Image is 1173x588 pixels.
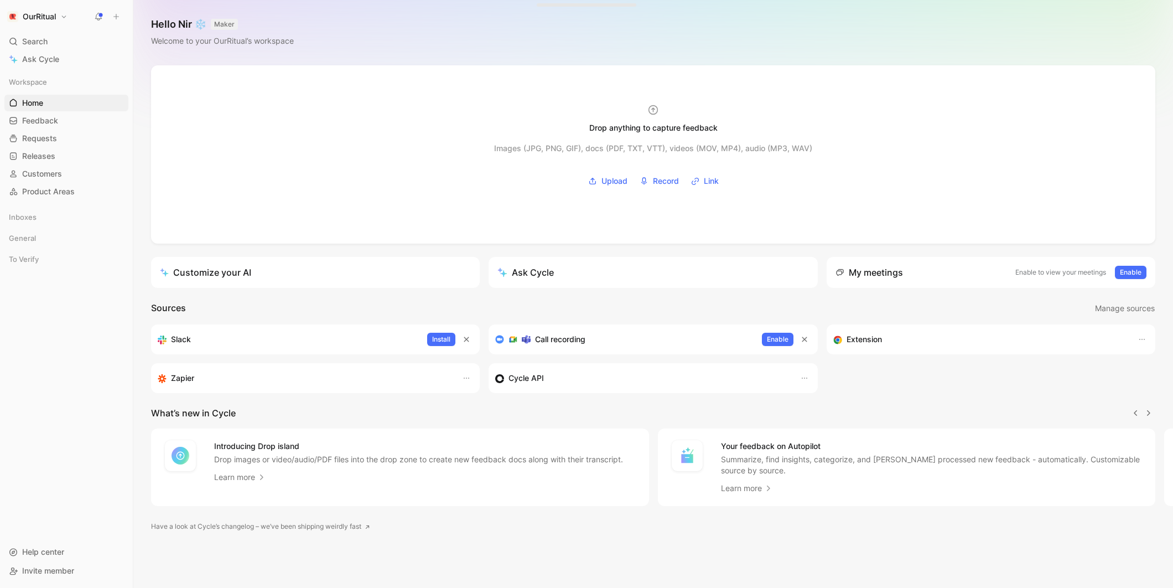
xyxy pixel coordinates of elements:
button: Ask Cycle [489,257,817,288]
button: Manage sources [1094,301,1155,316]
div: Sync your customers, send feedback and get updates in Slack [158,333,418,346]
span: Upload [601,174,627,188]
span: Inboxes [9,212,37,223]
span: Record [653,174,679,188]
div: Capture feedback from thousands of sources with Zapier (survey results, recordings, sheets, etc). [158,372,451,385]
img: OurRitual [7,11,18,22]
div: Ask Cycle [497,266,554,279]
h3: Zapier [171,372,194,385]
a: Learn more [214,471,266,484]
div: Workspace [4,74,128,90]
a: Customers [4,166,128,182]
span: Enable [1120,267,1141,278]
button: Enable [1115,266,1146,279]
h1: OurRitual [23,12,56,22]
h3: Extension [847,333,882,346]
button: Link [687,173,723,189]
button: Enable [762,333,793,346]
h3: Cycle API [508,372,544,385]
p: Enable to view your meetings [1015,267,1106,278]
h4: Introducing Drop island [214,440,623,453]
a: Customize your AI [151,257,480,288]
button: MAKER [211,19,238,30]
span: Home [22,97,43,109]
div: Record & transcribe meetings from Zoom, Meet & Teams. [495,333,752,346]
h4: Your feedback on Autopilot [721,440,1143,453]
div: Inboxes [4,209,128,229]
a: Feedback [4,112,128,129]
h2: What’s new in Cycle [151,406,236,420]
span: To Verify [9,254,39,265]
span: Help center [22,547,64,556]
a: Have a look at Cycle’s changelog – we’ve been shipping weirdly fast [151,521,370,532]
a: Learn more [721,482,773,495]
h3: Slack [171,333,191,346]
button: OurRitualOurRitual [4,9,70,24]
button: Upload [584,173,631,189]
a: Ask Cycle [4,51,128,68]
button: Record [636,173,683,189]
span: Link [704,174,719,188]
div: My meetings [835,266,903,279]
div: To Verify [4,251,128,267]
p: Drop images or video/audio/PDF files into the drop zone to create new feedback docs along with th... [214,454,623,465]
div: Invite member [4,563,128,579]
a: Releases [4,148,128,164]
div: Images (JPG, PNG, GIF), docs (PDF, TXT, VTT), videos (MOV, MP4), audio (MP3, WAV) [494,142,812,155]
div: Inboxes [4,209,128,225]
div: Customize your AI [160,266,251,279]
span: Workspace [9,76,47,87]
div: Help center [4,544,128,560]
button: Install [427,333,455,346]
span: Customers [22,168,62,179]
span: Enable [767,334,788,345]
span: Requests [22,133,57,144]
p: Summarize, find insights, categorize, and [PERSON_NAME] processed new feedback - automatically. C... [721,454,1143,476]
span: Releases [22,151,55,162]
div: To Verify [4,251,128,271]
a: Product Areas [4,183,128,200]
div: General [4,230,128,246]
span: Manage sources [1095,302,1155,315]
span: Product Areas [22,186,75,197]
div: Search [4,33,128,50]
a: Home [4,95,128,111]
span: Search [22,35,48,48]
a: Requests [4,130,128,147]
span: General [9,233,36,244]
span: Invite member [22,566,74,575]
div: General [4,230,128,250]
h1: Hello Nir ❄️ [151,18,294,31]
h2: Sources [151,301,186,316]
span: Ask Cycle [22,53,59,66]
h3: Call recording [535,333,585,346]
div: Drop anything to capture feedback [589,121,718,135]
div: Capture feedback from anywhere on the web [833,333,1127,346]
span: Install [432,334,450,345]
div: Welcome to your OurRitual’s workspace [151,34,294,48]
span: Feedback [22,115,58,126]
div: Sync customers & send feedback from custom sources. Get inspired by our favorite use case [495,372,788,385]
